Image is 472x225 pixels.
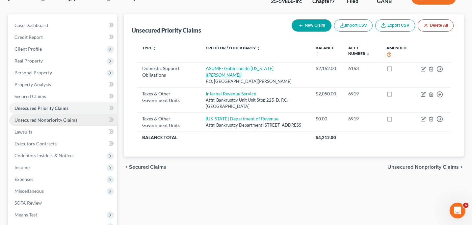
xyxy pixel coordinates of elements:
div: $2,162.00 [316,65,338,72]
a: Credit Report [9,31,117,43]
span: Credit Report [14,34,43,40]
th: Balance Total [137,132,311,143]
div: 6919 [348,115,376,122]
button: New Claim [292,19,331,32]
span: Income [14,164,30,170]
span: Case Dashboard [14,22,48,28]
i: unfold_more [256,46,260,50]
span: Property Analysis [14,82,51,87]
div: 6919 [348,90,376,97]
a: Balance unfold_more [316,45,334,56]
span: SOFA Review [14,200,42,206]
a: Creditor / Other Party unfold_more [206,45,260,50]
a: SOFA Review [9,197,117,209]
div: P.O. [GEOGRAPHIC_DATA][PERSON_NAME] [206,78,305,85]
span: Personal Property [14,70,52,75]
span: Secured Claims [129,164,166,170]
div: Taxes & Other Government Units [142,90,195,104]
i: ([PERSON_NAME]) [206,72,242,78]
i: chevron_right [459,164,464,170]
a: Executory Contracts [9,138,117,150]
div: Unsecured Priority Claims [132,26,201,34]
a: Unsecured Nonpriority Claims [9,114,117,126]
div: Attn: Bankruptcy Unit Unit Stop 225-D, P.O. [GEOGRAPHIC_DATA] [206,97,305,109]
button: chevron_left Secured Claims [124,164,166,170]
iframe: Intercom live chat [450,203,465,218]
span: Means Test [14,212,37,217]
a: Internal Revenue Service [206,91,256,96]
span: Executory Contracts [14,141,57,146]
a: Secured Claims [9,90,117,102]
span: Real Property [14,58,43,63]
span: Unsecured Nonpriority Claims [14,117,77,123]
a: Acct Number unfold_more [348,45,370,56]
i: unfold_more [366,52,370,56]
span: Unsecured Priority Claims [14,105,68,111]
div: Domestic Support Obligations [142,65,195,78]
a: ASUME- Gobierno de [US_STATE]([PERSON_NAME]) [206,65,274,78]
div: Taxes & Other Government Units [142,115,195,129]
div: $0.00 [316,115,338,122]
div: $2,050.00 [316,90,338,97]
button: Import CSV [334,19,373,32]
a: Type unfold_more [142,45,157,50]
a: [US_STATE] Department of Revenue [206,116,278,121]
button: Unsecured Nonpriority Claims chevron_right [387,164,464,170]
div: 6163 [348,65,376,72]
i: unfold_more [153,46,157,50]
span: Codebtors Insiders & Notices [14,153,74,158]
span: 6 [463,203,468,208]
span: Lawsuits [14,129,32,135]
span: $4,212.00 [316,135,336,140]
span: Unsecured Nonpriority Claims [387,164,459,170]
a: Case Dashboard [9,19,117,31]
div: Attn: Bankruptcy Department [STREET_ADDRESS] [206,122,305,128]
i: chevron_left [124,164,129,170]
span: Client Profile [14,46,42,52]
span: Secured Claims [14,93,46,99]
a: Unsecured Priority Claims [9,102,117,114]
a: Export CSV [375,19,415,32]
span: Expenses [14,176,33,182]
a: Lawsuits [9,126,117,138]
i: unfold_more [316,52,320,56]
span: Miscellaneous [14,188,44,194]
a: Property Analysis [9,79,117,90]
button: Delete All [418,19,454,32]
th: Amended [381,41,415,62]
